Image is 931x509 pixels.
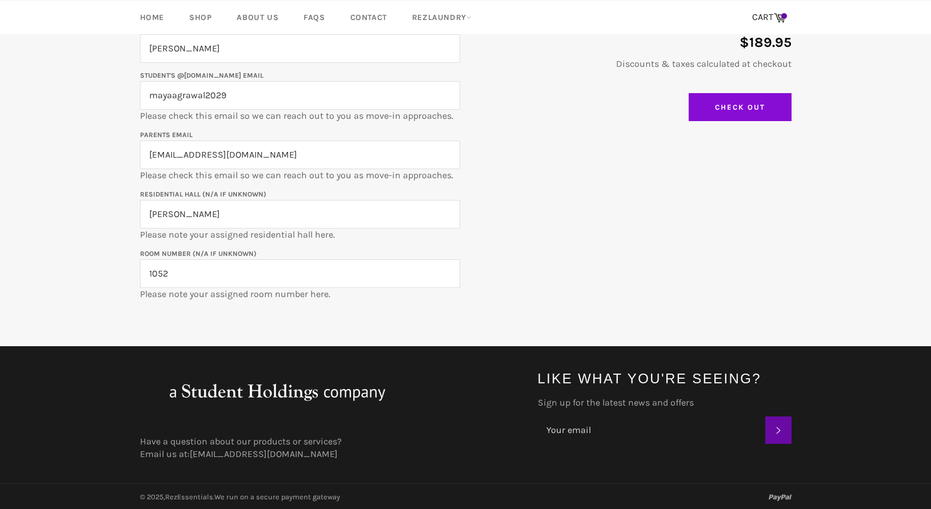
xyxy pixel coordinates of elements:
[140,69,460,122] p: Please check this email so we can reach out to you as move-in approaches.
[140,131,193,139] label: Parents email
[140,187,460,241] p: Please note your assigned residential hall here.
[538,369,792,388] h4: Like what you're seeing?
[225,1,290,34] a: About Us
[401,1,483,34] a: RezLaundry
[140,492,340,501] small: © 2025, .
[746,6,792,30] a: CART
[190,448,338,459] a: [EMAIL_ADDRESS][DOMAIN_NAME]
[538,416,765,444] input: Your email
[214,492,340,501] a: We run on a secure payment gateway
[140,128,460,182] p: Please check this email so we can reach out to you as move-in approaches.
[472,33,792,52] p: $189.95
[140,247,460,300] p: Please note your assigned room number here.
[339,1,398,34] a: Contact
[538,396,792,409] label: Sign up for the latest news and offers
[140,250,257,258] label: Room Number (N/A if unknown)
[129,435,526,460] div: Have a question about our products or services? Email us at:
[140,190,266,198] label: Residential Hall (N/A if unknown)
[140,71,263,79] label: Student's @[DOMAIN_NAME] email
[292,1,336,34] a: FAQs
[129,1,175,34] a: Home
[178,1,223,34] a: Shop
[472,58,792,70] p: Discounts & taxes calculated at checkout
[689,93,792,122] input: Check Out
[140,369,414,415] img: aStudentHoldingsNFPcompany_large.png
[165,492,213,501] a: RezEssentials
